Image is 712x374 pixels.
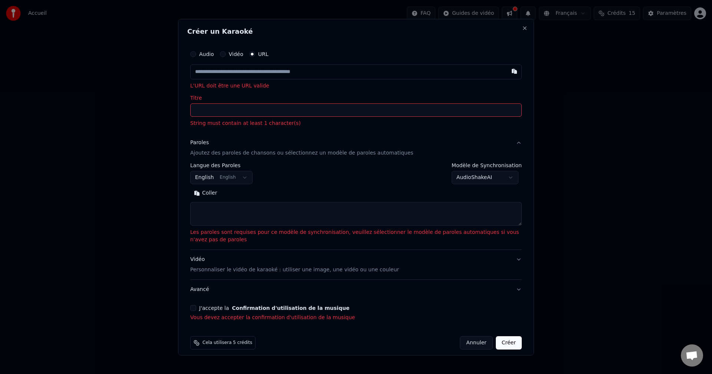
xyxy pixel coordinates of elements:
p: Ajoutez des paroles de chansons ou sélectionnez un modèle de paroles automatiques [190,149,413,157]
label: J'accepte la [199,305,349,311]
p: L'URL doit être une URL valide [190,82,522,89]
span: Cela utilisera 5 crédits [202,340,252,346]
label: Audio [199,51,214,56]
button: Créer [496,336,522,350]
div: Paroles [190,139,209,146]
p: Les paroles sont requises pour ce modèle de synchronisation, veuillez sélectionner le modèle de p... [190,229,522,244]
label: URL [258,51,268,56]
label: Titre [190,95,522,100]
label: Modèle de Synchronisation [452,163,522,168]
div: Vidéo [190,256,399,274]
p: String must contain at least 1 character(s) [190,120,522,127]
div: ParolesAjoutez des paroles de chansons ou sélectionnez un modèle de paroles automatiques [190,163,522,249]
p: Vous devez accepter la confirmation d'utilisation de la musique [190,314,522,321]
button: Avancé [190,280,522,299]
button: VidéoPersonnaliser le vidéo de karaoké : utiliser une image, une vidéo ou une couleur [190,250,522,279]
label: Langue des Paroles [190,163,253,168]
p: Personnaliser le vidéo de karaoké : utiliser une image, une vidéo ou une couleur [190,266,399,274]
h2: Créer un Karaoké [187,28,525,34]
button: J'accepte la [232,305,349,311]
button: Annuler [460,336,492,350]
button: ParolesAjoutez des paroles de chansons ou sélectionnez un modèle de paroles automatiques [190,133,522,163]
button: Coller [190,187,221,199]
label: Vidéo [229,51,243,56]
